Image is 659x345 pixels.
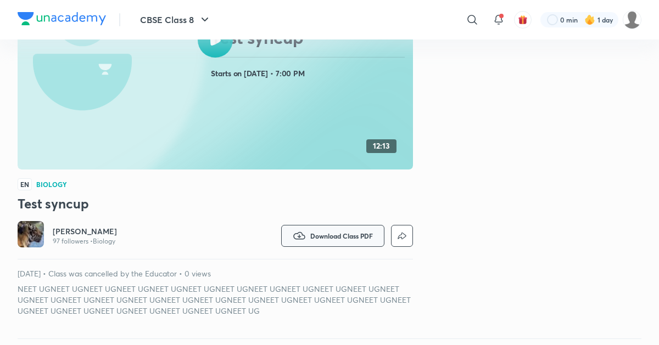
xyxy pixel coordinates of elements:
[518,15,528,25] img: avatar
[211,26,409,48] h2: Test syncup
[211,66,409,81] h4: Starts on [DATE] • 7:00 PM
[584,14,595,25] img: streak
[310,231,373,240] span: Download Class PDF
[53,237,117,246] p: 97 followers • Biology
[18,12,106,28] a: Company Logo
[18,12,106,25] img: Company Logo
[623,10,641,29] img: S M AKSHATHAjjjfhfjgjgkgkgkhk
[281,225,384,247] button: Download Class PDF
[53,226,117,237] a: [PERSON_NAME]
[18,284,413,316] p: NEET UGNEET UGNEET UGNEET UGNEET UGNEET UGNEET UGNEET UGNEET UGNEET UGNEET UGNEET UGNEET UGNEET U...
[133,9,218,31] button: CBSE Class 8
[18,221,44,250] a: Avatar
[373,142,390,151] h4: 12:13
[18,195,413,212] h3: Test syncup
[18,268,413,279] p: [DATE] • Class was cancelled by the Educator • 0 views
[514,11,532,29] button: avatar
[18,178,32,190] span: EN
[18,221,44,247] img: Avatar
[36,181,67,188] h4: Biology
